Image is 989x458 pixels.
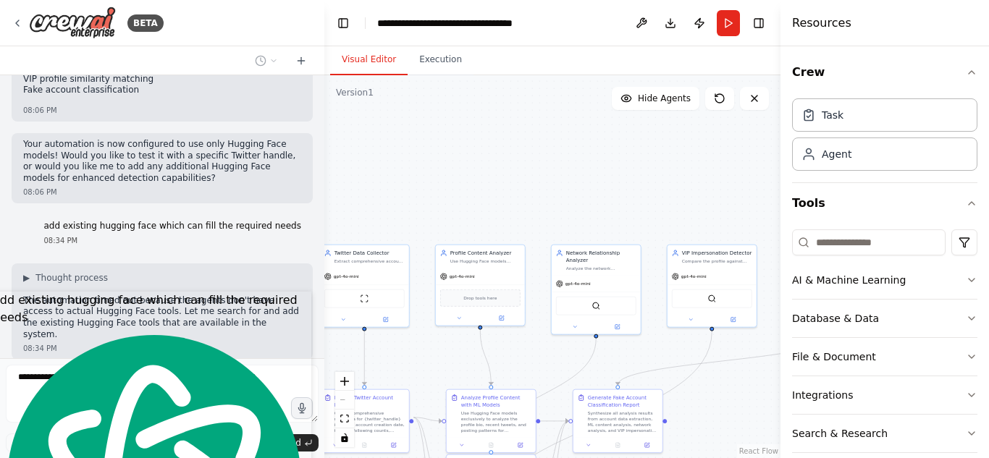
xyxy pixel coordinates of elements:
p: Your automation is now configured to use only Hugging Face models! Would you like to test it with... [23,139,301,184]
button: No output available [349,441,379,449]
button: Hide right sidebar [749,13,769,33]
button: Visual Editor [330,45,408,75]
li: VIP profile similarity matching [23,74,301,85]
button: Hide Agents [612,87,699,110]
span: ▶ [23,272,30,284]
div: Use Hugging Face models exclusively to analyze profile content, bio, and posting patterns to dete... [450,258,521,264]
button: File & Document [792,338,977,376]
span: Drop tools here [463,294,497,302]
g: Edge from d9966160-f2c7-4dac-a657-07b5d6aa6c36 to 7a5a75be-7951-46a1-94d5-af72060ce4e2 [614,337,831,386]
div: Task [822,108,843,122]
div: Extract Twitter Account DataCollect comprehensive metadata for {twitter_handle} including account... [319,389,410,454]
span: gpt-4o-mini [450,273,475,279]
button: fit view [335,410,354,428]
button: Execution [408,45,474,75]
img: Logo [29,7,116,39]
button: Database & Data [792,300,977,337]
button: Crew [792,52,977,93]
button: Open in side panel [597,323,638,331]
div: Version 1 [336,87,374,98]
span: gpt-4o-mini [565,281,591,287]
div: Compare the profile against known VIP accounts using Hugging Face sentence transformers to detect... [682,258,752,264]
div: Integrations [792,388,853,402]
button: No output available [476,441,506,449]
div: Twitter Data Collector [334,250,405,257]
div: Analyze Profile Content with ML Models [461,394,531,409]
button: Open in side panel [712,315,754,324]
g: Edge from 40cc864b-e637-441c-9411-1018232fe057 to 7a5a75be-7951-46a1-94d5-af72060ce4e2 [540,417,568,425]
div: 08:06 PM [23,187,301,198]
div: Profile Content Analyzer [450,250,521,257]
span: Hide Agents [638,93,691,104]
span: Thought process [35,272,108,284]
div: Database & Data [792,311,879,326]
h4: Resources [792,14,851,32]
div: 08:34 PM [43,235,301,246]
div: React Flow controls [335,372,354,447]
img: SerperDevTool [592,302,600,310]
div: File & Document [792,349,876,364]
div: AI & Machine Learning [792,273,906,287]
div: Profile Content AnalyzerUse Hugging Face models exclusively to analyze profile content, bio, and ... [435,245,526,326]
div: Twitter Data CollectorExtract comprehensive account metadata from Twitter profiles including crea... [319,245,410,328]
button: Open in side panel [634,441,659,449]
div: BETA [127,14,164,32]
div: Network Relationship AnalyzerAnalyze the network connections and following patterns to identify r... [551,245,641,335]
button: toggle interactivity [335,428,354,447]
button: No output available [602,441,633,449]
button: Switch to previous chat [249,52,284,69]
div: Generate Fake Account Classification Report [588,394,658,409]
button: Open in side panel [508,441,532,449]
div: Search & Research [792,426,888,441]
button: Search & Research [792,415,977,452]
div: Analyze the network connections and following patterns to identify relationships with aggressive ... [566,266,636,271]
g: Edge from f4634289-d7c6-47e7-bf22-740e4ff9ddb8 to 4684bdaa-1352-4893-963d-ce2b6940b635 [487,339,599,451]
div: 08:06 PM [23,105,301,116]
a: React Flow attribution [739,447,778,455]
div: Extract Twitter Account Data [334,394,405,409]
div: Analyze Profile Content with ML ModelsUse Hugging Face models exclusively to analyze the profile ... [446,389,536,454]
span: gpt-4o-mini [334,273,359,279]
g: Edge from 1ca922aa-9edd-4771-b57c-eeb96caf3de3 to 96aecab9-5003-4ece-8ac7-f530b5872ecd [361,331,368,386]
nav: breadcrumb [377,16,540,30]
button: Hide left sidebar [333,13,353,33]
button: Integrations [792,376,977,414]
button: Tools [792,183,977,224]
span: gpt-4o-mini [681,273,707,279]
g: Edge from 0a29e9dc-2070-42c8-b6b2-5b6ed728637b to 40cc864b-e637-441c-9411-1018232fe057 [476,330,494,386]
div: Generate Fake Account Classification ReportSynthesize all analysis results from account data extr... [573,389,663,454]
button: zoom in [335,372,354,391]
button: AI & Machine Learning [792,261,977,299]
g: Edge from 96aecab9-5003-4ece-8ac7-f530b5872ecd to 40cc864b-e637-441c-9411-1018232fe057 [413,414,442,425]
div: Crew [792,93,977,182]
button: ▶Thought process [23,272,108,284]
div: Synthesize all analysis results from account data extraction, ML content analysis, network analys... [588,410,658,433]
div: Use Hugging Face models exclusively to analyze the profile bio, recent tweets, and posting patter... [461,410,531,433]
div: Collect comprehensive metadata for {twitter_handle} including account creation date, follower/fol... [334,410,405,433]
p: add existing hugging face which can fill the required needs [43,221,301,232]
div: Extract comprehensive account metadata from Twitter profiles including creation date, follower co... [334,258,405,264]
div: VIP Impersonation DetectorCompare the profile against known VIP accounts using Hugging Face sente... [667,245,757,328]
div: Agent [822,147,851,161]
img: SerperDevTool [707,294,716,303]
div: VIP Impersonation Detector [682,250,752,257]
button: Start a new chat [290,52,313,69]
button: Open in side panel [365,315,406,324]
img: ScrapeWebsiteTool [360,294,369,303]
button: Open in side panel [481,314,522,323]
li: Fake account classification [23,85,301,96]
div: Network Relationship Analyzer [566,250,636,264]
button: Open in side panel [381,441,405,449]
